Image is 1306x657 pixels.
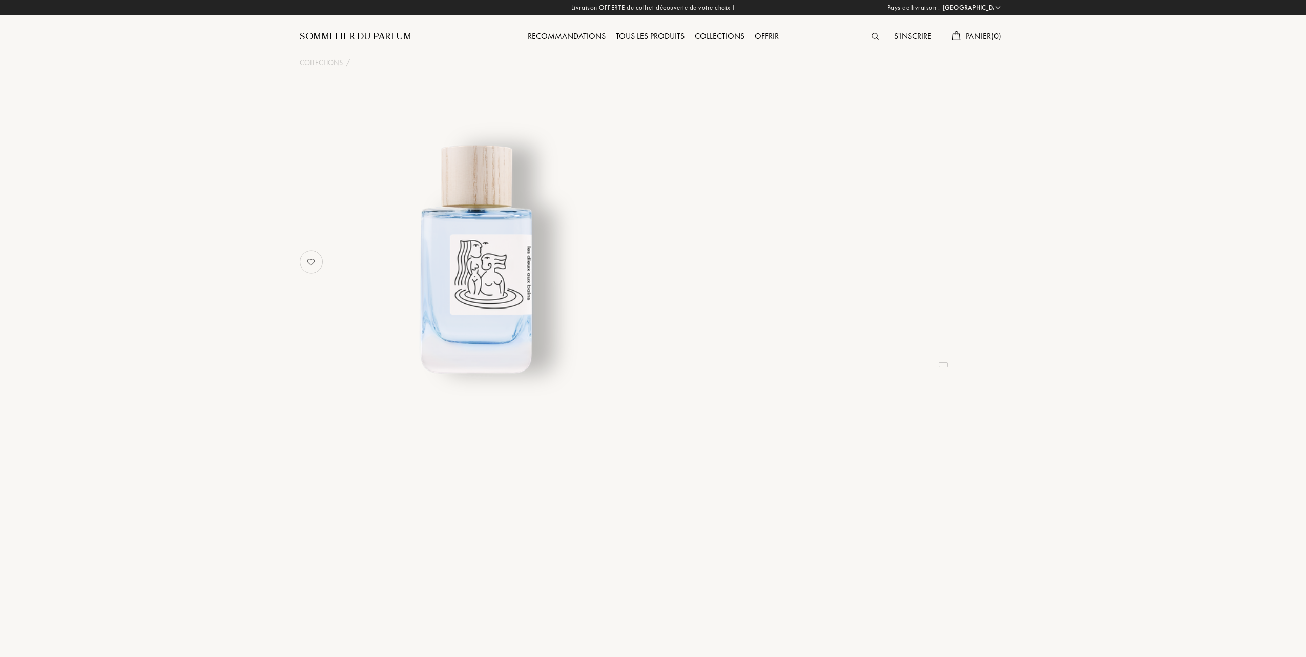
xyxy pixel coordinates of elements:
a: Tous les produits [611,31,690,42]
img: undefined undefined [349,130,603,384]
a: Collections [300,57,343,68]
a: Collections [690,31,750,42]
img: no_like_p.png [301,252,321,272]
a: Sommelier du Parfum [300,31,411,43]
div: Recommandations [523,30,611,44]
a: Offrir [750,31,784,42]
div: Tous les produits [611,30,690,44]
div: Offrir [750,30,784,44]
div: S'inscrire [889,30,937,44]
a: Recommandations [523,31,611,42]
span: Pays de livraison : [887,3,940,13]
img: search_icn.svg [872,33,879,40]
img: arrow_w.png [994,4,1002,11]
div: Collections [690,30,750,44]
a: S'inscrire [889,31,937,42]
div: / [346,57,350,68]
img: cart.svg [952,31,960,40]
span: Panier ( 0 ) [966,31,1002,42]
